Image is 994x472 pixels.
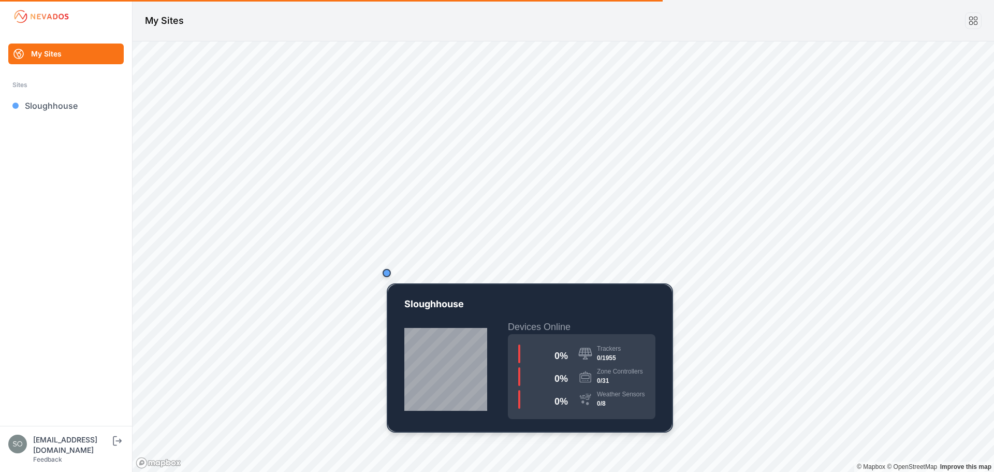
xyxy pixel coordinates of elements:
[8,95,124,116] a: Sloughhouse
[857,463,885,470] a: Mapbox
[554,351,568,361] span: 0 %
[376,263,397,283] div: Map marker
[8,44,124,64] a: My Sites
[554,396,568,407] span: 0 %
[940,463,991,470] a: Map feedback
[404,297,655,320] p: Sloughhouse
[508,320,655,334] h2: Devices Online
[597,390,645,398] div: Weather Sensors
[33,435,111,455] div: [EMAIL_ADDRESS][DOMAIN_NAME]
[8,435,27,453] img: solarae@invenergy.com
[388,284,672,432] a: CA-05
[12,8,70,25] img: Nevados
[554,374,568,384] span: 0 %
[136,457,181,469] a: Mapbox logo
[133,41,994,472] canvas: Map
[597,398,645,409] div: 0/8
[12,79,120,91] div: Sites
[597,345,621,353] div: Trackers
[597,376,643,386] div: 0/31
[887,463,937,470] a: OpenStreetMap
[33,455,62,463] a: Feedback
[145,13,184,28] h1: My Sites
[597,367,643,376] div: Zone Controllers
[597,353,621,363] div: 0/1955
